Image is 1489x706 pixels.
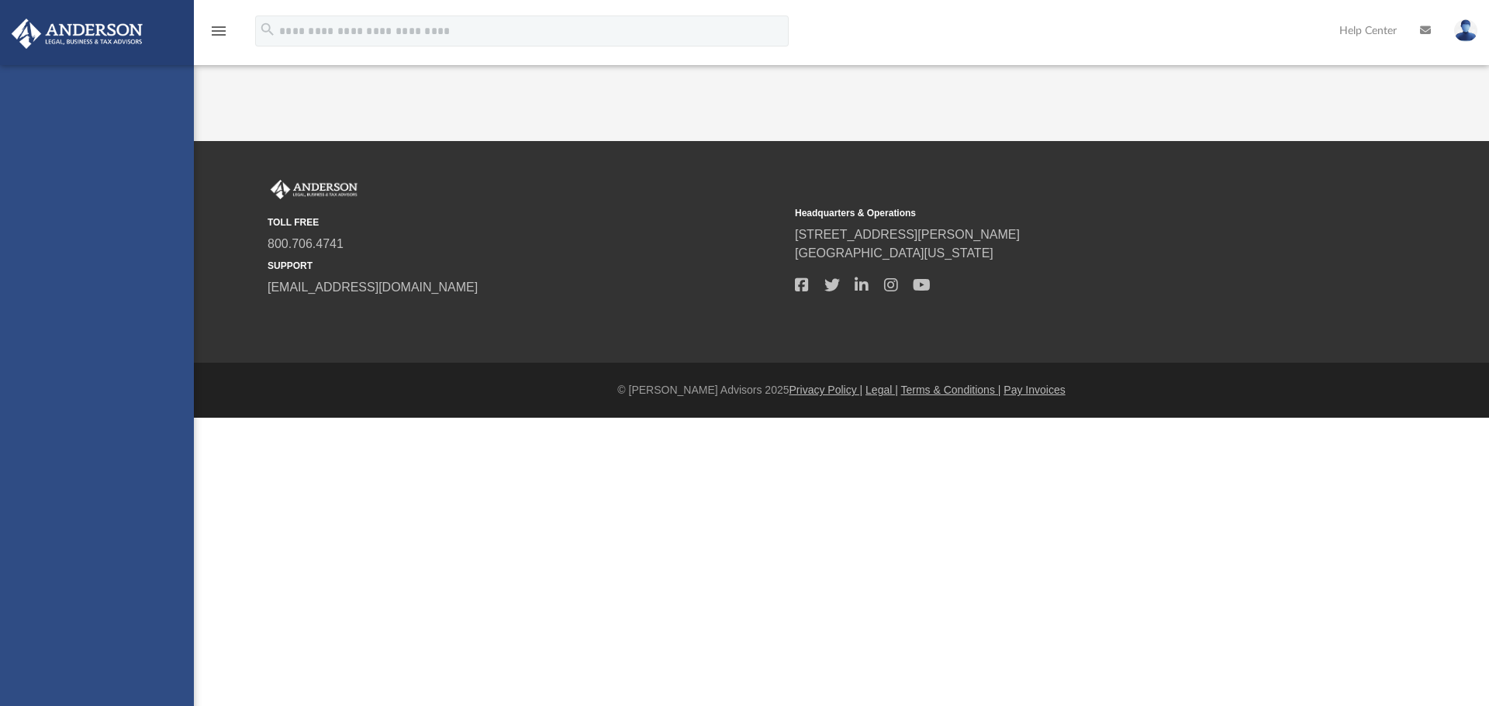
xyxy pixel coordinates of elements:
a: [STREET_ADDRESS][PERSON_NAME] [795,228,1020,241]
div: © [PERSON_NAME] Advisors 2025 [194,382,1489,398]
a: Privacy Policy | [789,384,863,396]
a: [EMAIL_ADDRESS][DOMAIN_NAME] [268,281,478,294]
small: Headquarters & Operations [795,206,1311,220]
a: 800.706.4741 [268,237,344,250]
small: TOLL FREE [268,215,784,229]
i: menu [209,22,228,40]
img: Anderson Advisors Platinum Portal [268,180,361,200]
small: SUPPORT [268,259,784,273]
a: Terms & Conditions | [901,384,1001,396]
img: User Pic [1454,19,1477,42]
img: Anderson Advisors Platinum Portal [7,19,147,49]
a: Pay Invoices [1004,384,1065,396]
a: [GEOGRAPHIC_DATA][US_STATE] [795,246,993,260]
a: menu [209,29,228,40]
i: search [259,21,276,38]
a: Legal | [865,384,898,396]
